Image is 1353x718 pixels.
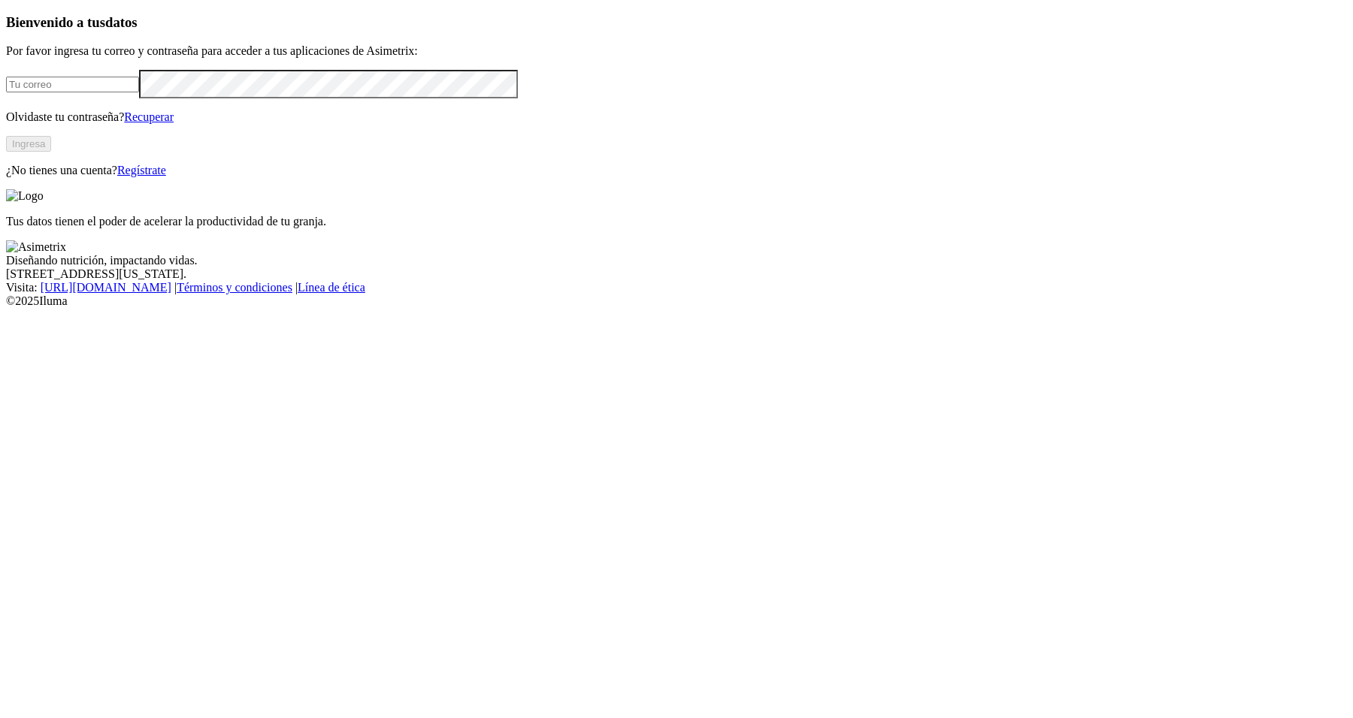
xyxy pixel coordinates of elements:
[6,281,1347,294] div: Visita : | |
[105,14,138,30] span: datos
[124,110,174,123] a: Recuperar
[6,189,44,203] img: Logo
[6,136,51,152] button: Ingresa
[6,240,66,254] img: Asimetrix
[6,254,1347,267] div: Diseñando nutrición, impactando vidas.
[6,267,1347,281] div: [STREET_ADDRESS][US_STATE].
[6,14,1347,31] h3: Bienvenido a tus
[117,164,166,176] a: Regístrate
[6,164,1347,177] p: ¿No tienes una cuenta?
[6,215,1347,228] p: Tus datos tienen el poder de acelerar la productividad de tu granja.
[298,281,365,294] a: Línea de ética
[177,281,292,294] a: Términos y condiciones
[6,294,1347,308] div: © 2025 Iluma
[6,110,1347,124] p: Olvidaste tu contraseña?
[6,44,1347,58] p: Por favor ingresa tu correo y contraseña para acceder a tus aplicaciones de Asimetrix:
[6,77,139,92] input: Tu correo
[41,281,171,294] a: [URL][DOMAIN_NAME]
